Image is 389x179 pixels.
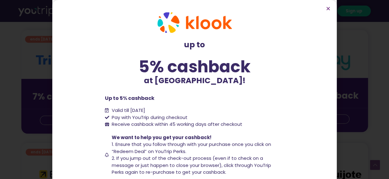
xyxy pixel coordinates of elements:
div: 5% cashback [105,58,284,75]
span: 1. Ensure that you follow through with your purchase once you click on “Redeem Deal” on YouTrip P... [112,141,271,155]
span: We want to help you get your cashback! [112,134,211,141]
span: Valid till [DATE] [110,107,145,114]
span: Pay with YouTrip during checkout [110,114,188,121]
p: Up to 5% cashback [105,95,284,102]
a: Close [326,6,331,11]
span: 2. If you jump out of the check-out process (even if to check on a message or just happen to clos... [112,155,271,175]
p: at [GEOGRAPHIC_DATA]! [105,75,284,87]
span: Receive cashback within 45 working days after checkout [110,121,242,128]
p: up to [105,39,284,51]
